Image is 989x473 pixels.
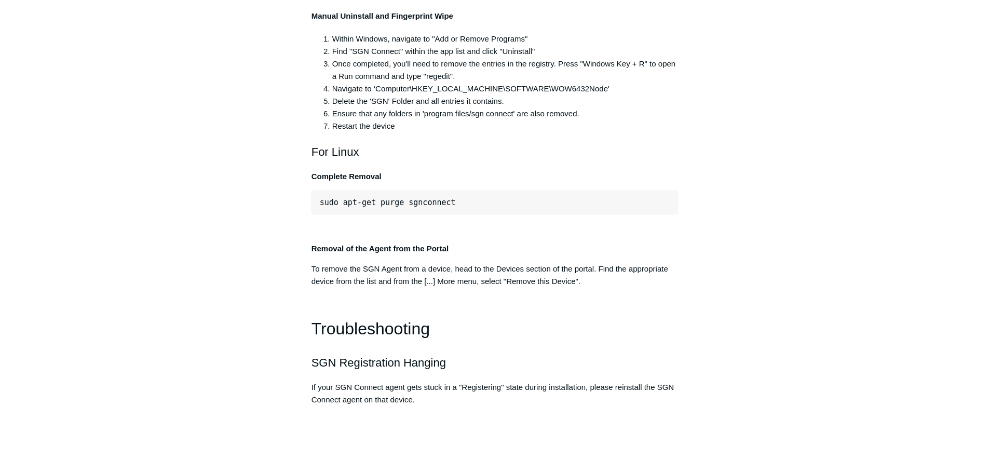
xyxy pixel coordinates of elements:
[332,107,678,120] li: Ensure that any folders in 'program files/sgn connect' are also removed.
[311,143,678,161] h2: For Linux
[311,316,678,342] h1: Troubleshooting
[311,264,668,286] span: To remove the SGN Agent from a device, head to the Devices section of the portal. Find the approp...
[311,383,674,404] span: If your SGN Connect agent gets stuck in a "Registering" state during installation, please reinsta...
[311,172,382,181] strong: Complete Removal
[311,11,453,20] strong: Manual Uninstall and Fingerprint Wipe
[332,95,678,107] li: Delete the 'SGN' Folder and all entries it contains.
[332,83,678,95] li: Navigate to ‘Computer\HKEY_LOCAL_MACHINE\SOFTWARE\WOW6432Node'
[311,191,678,214] pre: sudo apt-get purge sgnconnect
[332,58,678,83] li: Once completed, you'll need to remove the entries in the registry. Press "Windows Key + R" to ope...
[311,354,678,372] h2: SGN Registration Hanging
[332,33,678,45] li: Within Windows, navigate to "Add or Remove Programs"
[332,45,678,58] li: Find "SGN Connect" within the app list and click "Uninstall"
[311,244,449,253] strong: Removal of the Agent from the Portal
[332,120,678,132] li: Restart the device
